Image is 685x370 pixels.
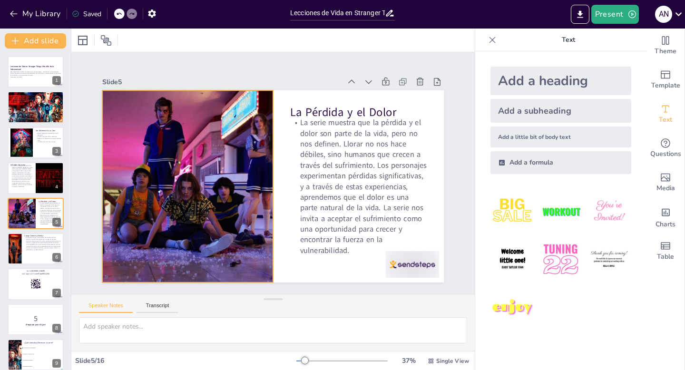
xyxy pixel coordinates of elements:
[10,100,61,102] p: La amistad ayuda a enfrentar retos.
[5,33,66,49] button: Add slide
[24,341,61,344] p: ¿Qué simboliza Eleven en la serie?
[646,63,685,97] div: Add ready made slides
[651,80,680,91] span: Template
[10,76,61,78] p: Generated with [URL]
[8,162,64,194] div: 4
[23,366,63,367] span: El sacrificio por amor
[655,6,672,23] div: A N
[10,95,61,97] p: La amistad es un refugio en la oscuridad.
[538,189,583,234] img: 2.jpeg
[10,273,61,275] p: and login with code
[52,324,61,332] div: 8
[52,253,61,262] div: 6
[8,56,64,88] div: 1
[490,189,535,234] img: 1.jpeg
[656,219,675,230] span: Charts
[295,107,433,136] p: La Pérdida y el Dolor
[23,348,63,349] span: La aceptación de la diferencia
[26,323,45,326] strong: ¡Prepárate para el Quiz!
[72,10,101,19] div: Saved
[8,198,64,229] div: 5
[10,93,61,96] p: La Amistad Verdadera
[75,33,90,48] div: Layout
[646,166,685,200] div: Add images, graphics, shapes or video
[10,97,61,98] p: Los personajes muestran confianza y lealtad.
[52,183,61,191] div: 4
[655,5,672,24] button: A N
[8,268,64,300] div: 7
[646,131,685,166] div: Get real-time input from your audience
[36,129,61,132] p: Ser Diferente es un Don
[655,46,676,57] span: Theme
[23,360,63,360] span: La fuerza de la amistad
[52,289,61,297] div: 7
[24,237,61,251] p: El Upside Down es una metáfora de nuestros temores internos. La serie nos enseña que, aunque no s...
[52,112,61,120] div: 2
[23,353,63,354] span: El miedo a lo desconocido
[657,252,674,262] span: Table
[7,6,65,21] button: My Library
[490,127,631,147] div: Add a little bit of body text
[436,357,469,365] span: Single View
[52,147,61,156] div: 3
[31,270,45,273] strong: [DOMAIN_NAME]
[650,149,681,159] span: Questions
[490,237,535,282] img: 4.jpeg
[646,97,685,131] div: Add text boxes
[137,302,179,313] button: Transcript
[490,286,535,330] img: 7.jpeg
[282,119,432,271] p: La serie muestra que la pérdida y el dolor son parte de la vida, pero no nos definen. Llorar no n...
[659,115,672,125] span: Text
[8,127,64,158] div: 3
[10,165,33,187] p: El amor en todas sus formas salva. Desde el [PERSON_NAME] por su hijo hasta el sacrificio [PERSON...
[10,98,61,100] p: La amistad fortalece el espíritu.
[656,183,675,194] span: Media
[36,141,61,143] p: Las diferencias nos hacen únicos.
[10,164,33,166] p: El Poder del Amor
[646,29,685,63] div: Change the overall theme
[571,5,589,24] button: Export to PowerPoint
[79,302,133,313] button: Speaker Notes
[490,151,631,174] div: Add a formula
[36,137,61,141] p: Celebrar las diferencias enriquece nuestras vidas.
[646,200,685,234] div: Add charts and graphs
[39,200,61,203] p: La Pérdida y el Dolor
[10,313,61,324] p: 5
[397,356,420,365] div: 37 %
[10,71,61,76] p: Esta presentación explora las enseñanzas sentimentales y mensajes de la serie Stranger Things, de...
[587,237,631,282] img: 6.jpeg
[100,35,112,46] span: Position
[8,304,64,335] div: 8
[10,270,61,273] p: Go to
[39,202,61,225] p: La serie muestra que la pérdida y el dolor son parte de la vida, pero no nos definen. Llorar no n...
[10,65,54,70] strong: Lecciones de Vida en Stranger Things: Más Allá de lo Sobrenatural
[8,91,64,123] div: 2
[646,234,685,268] div: Add a table
[52,218,61,226] div: 5
[52,76,61,85] div: 1
[75,356,296,365] div: Slide 5 / 16
[591,5,639,24] button: Present
[36,136,61,137] p: La fuerza proviene de ser auténtico.
[24,234,61,237] p: Coraje Frente al Miedo
[500,29,637,51] p: Text
[52,359,61,368] div: 9
[36,132,61,136] p: Eleven representa la aceptación de la diferencia.
[587,189,631,234] img: 3.jpeg
[538,237,583,282] img: 5.jpeg
[290,6,385,20] input: Insert title
[112,60,351,94] div: Slide 5
[8,233,64,264] div: 6
[490,67,631,95] div: Add a heading
[490,99,631,123] div: Add a subheading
